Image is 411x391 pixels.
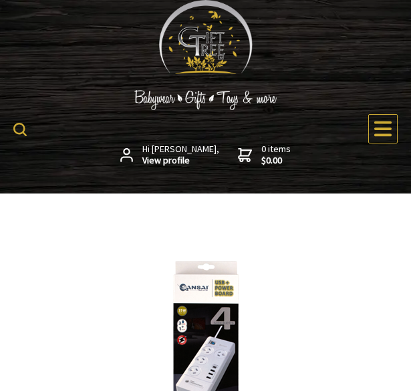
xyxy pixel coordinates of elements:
span: 0 items [261,143,291,167]
img: product search [13,123,27,136]
img: Babywear - Gifts - Toys & more [106,90,306,110]
strong: View profile [142,155,219,167]
strong: $0.00 [261,155,291,167]
a: Hi [PERSON_NAME],View profile [120,143,219,167]
span: Hi [PERSON_NAME], [142,143,219,167]
a: 0 items$0.00 [238,143,291,167]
